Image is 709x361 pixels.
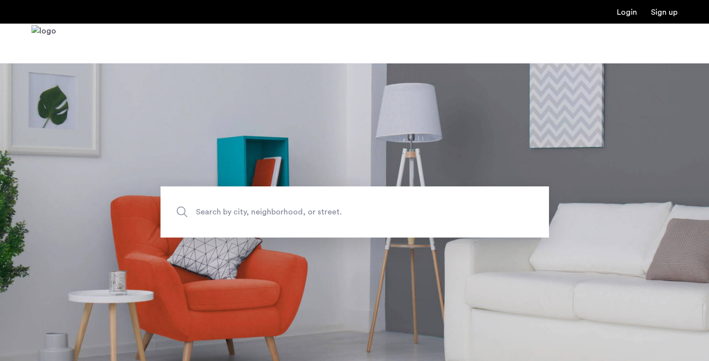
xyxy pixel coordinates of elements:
a: Login [617,8,637,16]
input: Apartment Search [161,186,549,238]
span: Search by city, neighborhood, or street. [196,206,468,219]
a: Cazamio Logo [32,25,56,62]
a: Registration [651,8,677,16]
img: logo [32,25,56,62]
